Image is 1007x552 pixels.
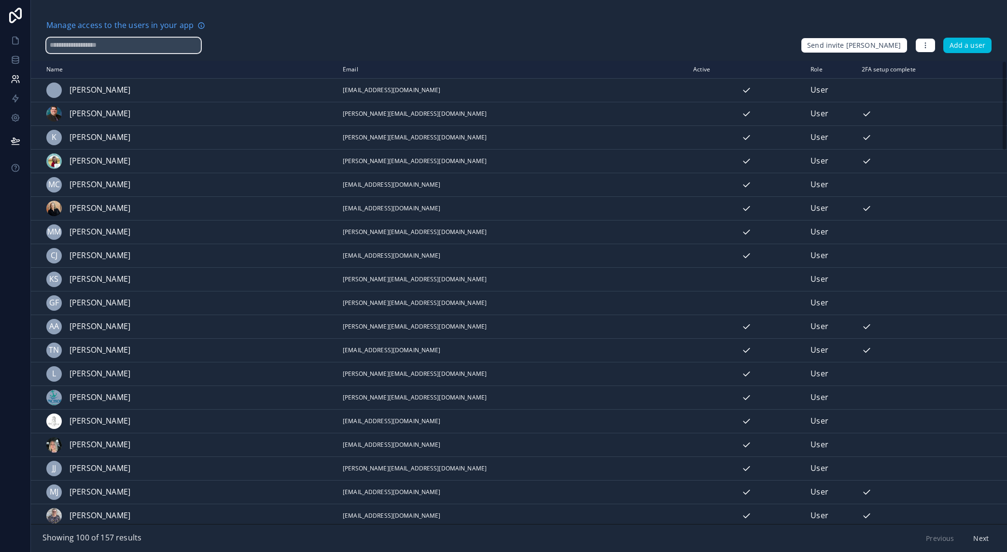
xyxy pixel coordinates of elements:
[49,320,59,333] span: AA
[337,433,687,456] td: [EMAIL_ADDRESS][DOMAIN_NAME]
[70,249,130,262] span: [PERSON_NAME]
[52,462,56,475] span: JJ
[70,344,130,357] span: [PERSON_NAME]
[70,391,130,404] span: [PERSON_NAME]
[337,315,687,338] td: [PERSON_NAME][EMAIL_ADDRESS][DOMAIN_NAME]
[51,249,57,262] span: CJ
[337,291,687,315] td: [PERSON_NAME][EMAIL_ADDRESS][DOMAIN_NAME]
[337,102,687,125] td: [PERSON_NAME][EMAIL_ADDRESS][DOMAIN_NAME]
[70,226,130,238] span: [PERSON_NAME]
[811,344,828,357] span: User
[811,368,828,380] span: User
[811,297,828,309] span: User
[811,226,828,238] span: User
[70,202,130,215] span: [PERSON_NAME]
[811,439,828,451] span: User
[811,84,828,97] span: User
[811,108,828,120] span: User
[70,273,130,286] span: [PERSON_NAME]
[811,462,828,475] span: User
[49,297,59,309] span: GF
[52,131,56,144] span: K
[31,61,337,79] th: Name
[801,38,908,53] button: Send invite [PERSON_NAME]
[811,273,828,286] span: User
[70,368,130,380] span: [PERSON_NAME]
[70,84,130,97] span: [PERSON_NAME]
[70,155,130,167] span: [PERSON_NAME]
[52,368,56,380] span: L
[856,61,970,79] th: 2FA setup complete
[811,391,828,404] span: User
[46,19,194,32] span: Manage access to the users in your app
[70,320,130,333] span: [PERSON_NAME]
[811,510,828,522] span: User
[70,297,130,309] span: [PERSON_NAME]
[70,131,130,144] span: [PERSON_NAME]
[811,202,828,215] span: User
[70,415,130,428] span: [PERSON_NAME]
[966,530,995,547] button: Next
[50,486,58,498] span: MJ
[687,61,805,79] th: Active
[31,61,1007,524] div: scrollable content
[49,344,59,357] span: TN
[943,38,992,53] button: Add a user
[337,244,687,267] td: [EMAIL_ADDRESS][DOMAIN_NAME]
[70,510,130,522] span: [PERSON_NAME]
[47,226,61,238] span: MM
[811,155,828,167] span: User
[46,19,205,32] a: Manage access to the users in your app
[805,61,855,79] th: Role
[70,108,130,120] span: [PERSON_NAME]
[337,196,687,220] td: [EMAIL_ADDRESS][DOMAIN_NAME]
[337,338,687,362] td: [EMAIL_ADDRESS][DOMAIN_NAME]
[49,273,58,286] span: KS
[811,249,828,262] span: User
[70,179,130,191] span: [PERSON_NAME]
[337,362,687,386] td: [PERSON_NAME][EMAIL_ADDRESS][DOMAIN_NAME]
[337,61,687,79] th: Email
[337,149,687,173] td: [PERSON_NAME][EMAIL_ADDRESS][DOMAIN_NAME]
[811,415,828,428] span: User
[337,125,687,149] td: [PERSON_NAME][EMAIL_ADDRESS][DOMAIN_NAME]
[48,179,60,191] span: MC
[70,486,130,498] span: [PERSON_NAME]
[337,173,687,196] td: [EMAIL_ADDRESS][DOMAIN_NAME]
[337,267,687,291] td: [PERSON_NAME][EMAIL_ADDRESS][DOMAIN_NAME]
[811,320,828,333] span: User
[337,220,687,244] td: [PERSON_NAME][EMAIL_ADDRESS][DOMAIN_NAME]
[70,439,130,451] span: [PERSON_NAME]
[811,179,828,191] span: User
[337,456,687,480] td: [PERSON_NAME][EMAIL_ADDRESS][DOMAIN_NAME]
[337,386,687,409] td: [PERSON_NAME][EMAIL_ADDRESS][DOMAIN_NAME]
[811,486,828,498] span: User
[337,78,687,102] td: [EMAIL_ADDRESS][DOMAIN_NAME]
[337,504,687,527] td: [EMAIL_ADDRESS][DOMAIN_NAME]
[42,532,141,544] span: Showing 100 of 157 results
[811,131,828,144] span: User
[337,409,687,433] td: [EMAIL_ADDRESS][DOMAIN_NAME]
[337,480,687,504] td: [EMAIL_ADDRESS][DOMAIN_NAME]
[70,462,130,475] span: [PERSON_NAME]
